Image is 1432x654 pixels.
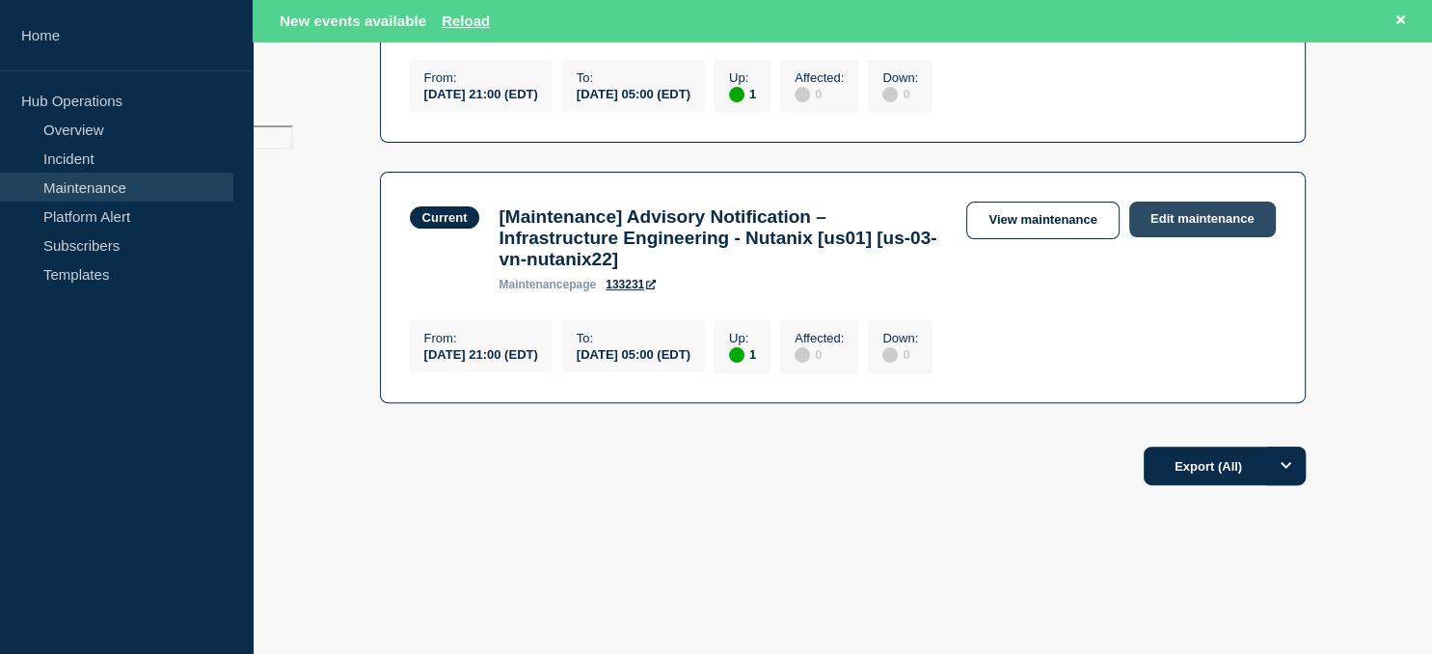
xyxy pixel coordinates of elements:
[499,278,569,291] span: maintenance
[606,278,656,291] a: 133231
[577,345,690,362] div: [DATE] 05:00 (EDT)
[1144,447,1306,485] button: Export (All)
[442,13,490,29] button: Reload
[882,87,898,102] div: disabled
[729,345,756,363] div: 1
[577,70,690,85] p: To :
[882,70,918,85] p: Down :
[729,70,756,85] p: Up :
[424,331,538,345] p: From :
[1267,447,1306,485] button: Options
[577,85,690,101] div: [DATE] 05:00 (EDT)
[795,347,810,363] div: disabled
[424,70,538,85] p: From :
[422,210,468,225] div: Current
[424,85,538,101] div: [DATE] 21:00 (EDT)
[882,331,918,345] p: Down :
[795,70,844,85] p: Affected :
[729,87,744,102] div: up
[499,206,947,270] h3: [Maintenance] Advisory Notification – Infrastructure Engineering - Nutanix [us01] [us-03-vn-nutan...
[729,85,756,102] div: 1
[1129,202,1276,237] a: Edit maintenance
[280,13,426,29] span: New events available
[499,278,596,291] p: page
[966,202,1119,239] a: View maintenance
[424,345,538,362] div: [DATE] 21:00 (EDT)
[795,331,844,345] p: Affected :
[795,87,810,102] div: disabled
[795,85,844,102] div: 0
[729,331,756,345] p: Up :
[882,345,918,363] div: 0
[795,345,844,363] div: 0
[729,347,744,363] div: up
[882,347,898,363] div: disabled
[882,85,918,102] div: 0
[577,331,690,345] p: To :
